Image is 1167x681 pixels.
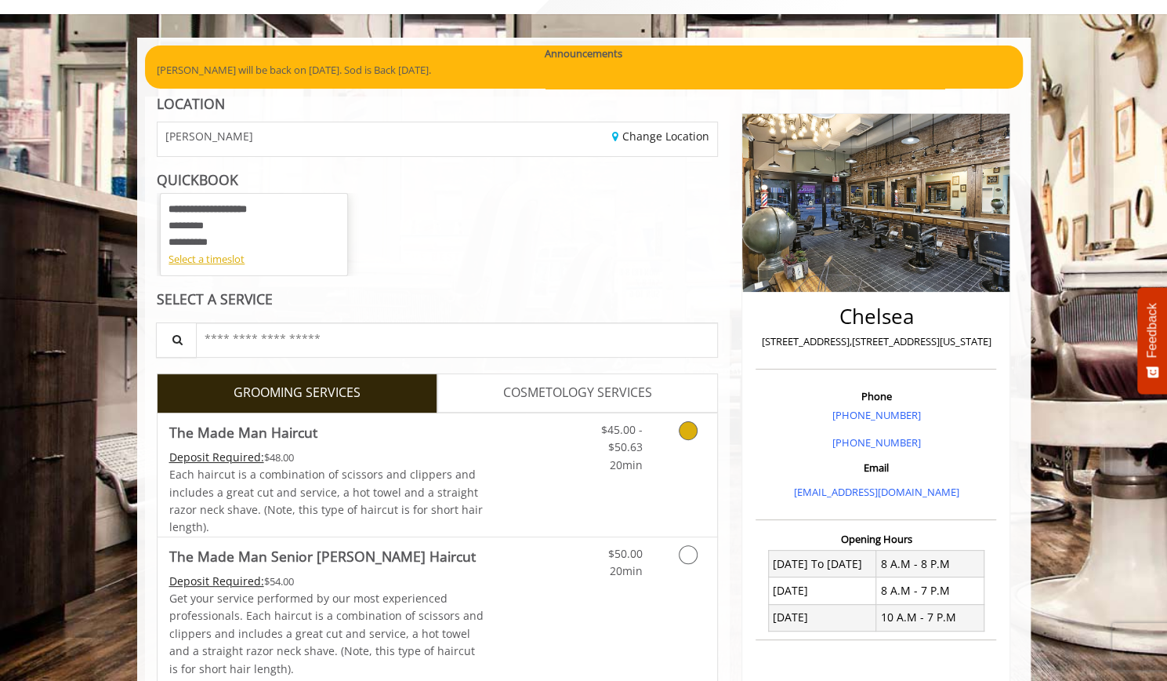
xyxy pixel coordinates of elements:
[832,408,920,422] a: [PHONE_NUMBER]
[876,604,984,631] td: 10 A.M - 7 P.M
[169,545,476,567] b: The Made Man Senior [PERSON_NAME] Haircut
[157,62,1011,78] p: [PERSON_NAME] will be back on [DATE]. Sod is Back [DATE].
[768,551,876,577] td: [DATE] To [DATE]
[156,322,197,358] button: Service Search
[157,94,225,113] b: LOCATION
[759,462,992,473] h3: Email
[503,383,652,403] span: COSMETOLOGY SERVICES
[1145,303,1159,358] span: Feedback
[832,435,920,450] a: [PHONE_NUMBER]
[1137,287,1167,394] button: Feedback - Show survey
[169,467,483,534] span: Each haircut is a combination of scissors and clippers and includes a great cut and service, a ho...
[169,449,484,466] div: $48.00
[759,333,992,350] p: [STREET_ADDRESS],[STREET_ADDRESS][US_STATE]
[756,534,996,544] h3: Opening Hours
[768,604,876,631] td: [DATE]
[609,563,642,578] span: 20min
[876,577,984,604] td: 8 A.M - 7 P.M
[768,577,876,604] td: [DATE]
[759,391,992,402] h3: Phone
[169,590,484,678] p: Get your service performed by our most experienced professionals. Each haircut is a combination o...
[545,46,622,62] b: Announcements
[165,130,253,142] span: [PERSON_NAME]
[169,573,484,590] div: $54.00
[600,422,642,454] span: $45.00 - $50.63
[612,129,709,144] a: Change Location
[169,574,264,588] span: This service needs some Advance to be paid before we block your appointment
[169,450,264,464] span: This service needs some Advance to be paid before we block your appointment
[876,551,984,577] td: 8 A.M - 8 P.M
[169,251,339,268] div: Select a timeslot
[759,305,992,328] h2: Chelsea
[169,421,317,443] b: The Made Man Haircut
[609,457,642,472] span: 20min
[157,170,238,189] b: QUICKBOOK
[157,292,719,307] div: SELECT A SERVICE
[234,383,361,403] span: GROOMING SERVICES
[607,546,642,561] span: $50.00
[793,485,959,499] a: [EMAIL_ADDRESS][DOMAIN_NAME]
